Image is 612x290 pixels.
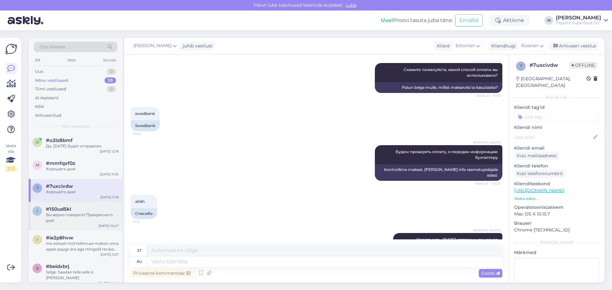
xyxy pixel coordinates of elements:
[37,237,38,242] span: i
[404,67,499,78] span: Скажите пожалуйста, какой способ оплаты вы использовали?
[46,183,73,189] span: #7uxcivdw
[476,93,500,98] span: Nähtud ✓ 10:16
[131,208,157,219] div: Спасибо
[514,112,599,122] input: Lisa tag
[544,16,553,25] div: IK
[100,252,119,257] div: [DATE] 5:27
[46,269,119,281] div: Selge. Saadan teile selle e [PERSON_NAME]
[46,143,119,149] div: Да, [DATE] будет отправлен
[514,240,599,245] div: [PERSON_NAME]
[134,42,171,49] span: [PERSON_NAME]
[514,196,599,202] p: Vaata edasi ...
[46,264,69,269] span: #beidxbrj
[514,134,592,141] input: Lisa nimi
[46,235,73,241] span: #ie2p8hvw
[107,68,116,75] div: 0
[46,160,75,166] span: #mmfqxf0z
[46,138,73,143] span: #o2lz8bmf
[514,163,599,169] p: Kliendi telefon
[131,269,193,278] div: Privaatne kommentaar
[36,186,39,190] span: 7
[514,169,565,178] div: Küsi telefoninumbrit
[100,149,119,154] div: [DATE] 12:18
[514,249,599,256] p: Märkmed
[396,149,499,160] span: Будем проверять оплату, я передам информацию бухгалтеру
[514,211,599,217] p: Mac OS X 10.15.7
[556,15,608,25] a: [PERSON_NAME]Fitpoint Superfood OÜ
[416,237,498,242] span: Оплата есть. [DATE] отправим ваш заказ
[514,180,599,187] p: Klienditeekond
[37,209,38,213] span: 1
[133,219,157,224] span: 10:31
[46,206,71,212] span: #150ud5kl
[131,120,160,131] div: Swedbank
[35,77,68,84] div: Minu vestlused
[46,212,119,223] div: Вы верно говорите! Прекрасного дня!
[489,43,516,49] div: Klienditugi
[381,17,393,23] b: Uus!
[455,42,475,49] span: Estonian
[35,68,43,75] div: Uus
[5,143,17,172] div: Vaata siia
[569,62,597,69] span: Offline
[473,228,500,233] span: [PERSON_NAME]
[514,187,564,193] a: [URL][DOMAIN_NAME]
[36,140,39,145] span: o
[521,42,538,49] span: Russian
[556,15,601,20] div: [PERSON_NAME]
[66,56,77,64] div: Web
[556,20,601,25] div: Fitpoint Superfood OÜ
[105,77,116,84] div: 33
[35,103,44,110] div: Kõik
[137,256,142,267] div: ru
[100,195,119,200] div: [DATE] 11:16
[514,152,559,160] div: Küsi meiliaadressi
[481,270,500,276] span: Saada
[550,42,599,50] div: Arhiveeri vestlus
[516,75,586,89] div: [GEOGRAPHIC_DATA], [GEOGRAPHIC_DATA]
[473,140,500,145] span: [PERSON_NAME]
[514,104,599,111] p: Kliendi tag'id
[375,164,502,181] div: Kontrollime makset, [PERSON_NAME] info raamatupidajale edasi.
[35,95,59,101] div: AI Assistent
[135,199,145,204] span: aitäh
[455,14,483,26] button: Emailid
[490,15,529,26] div: Aktiivne
[381,17,453,24] div: Proovi tasuta juba täna:
[133,131,157,136] span: 10:20
[61,124,90,129] span: Minu vestlused
[102,56,117,64] div: Socials
[434,43,450,49] div: Klient
[514,124,599,131] p: Kliendi nimi
[514,95,599,100] div: Kliendi info
[98,281,119,286] div: [DATE] 19:44
[36,266,39,271] span: b
[5,166,17,172] div: 2 / 3
[100,172,119,177] div: [DATE] 11:33
[475,181,500,186] span: Nähtud ✓ 10:24
[135,111,155,116] span: swedbank
[36,163,39,167] span: m
[514,220,599,227] p: Brauser
[46,166,119,172] div: Хорошего дня!
[5,43,17,55] img: Askly Logo
[107,86,116,92] div: 0
[375,82,502,93] div: Palun öelge mulle, millist makseviisi te kasutasite?
[180,43,213,49] div: juhib vestlust
[514,227,599,233] p: Chrome [TECHNICAL_ID]
[344,2,358,8] span: Luba
[35,112,61,119] div: Arhiveeritud
[46,241,119,252] div: ma esitasin küll tellimuse maksin oma apple payga ära aga mingeid recipe ega asju ei tulnud saate...
[529,61,569,69] div: # 7uxcivdw
[35,86,66,92] div: Tiimi vestlused
[514,145,599,152] p: Kliendi email
[520,64,522,68] span: 7
[34,56,41,64] div: All
[514,204,599,211] p: Operatsioonisüsteem
[46,189,119,195] div: Хорошего дня!
[40,44,65,50] span: Otsi kliente
[137,245,142,256] div: et
[98,223,119,228] div: [DATE] 10:47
